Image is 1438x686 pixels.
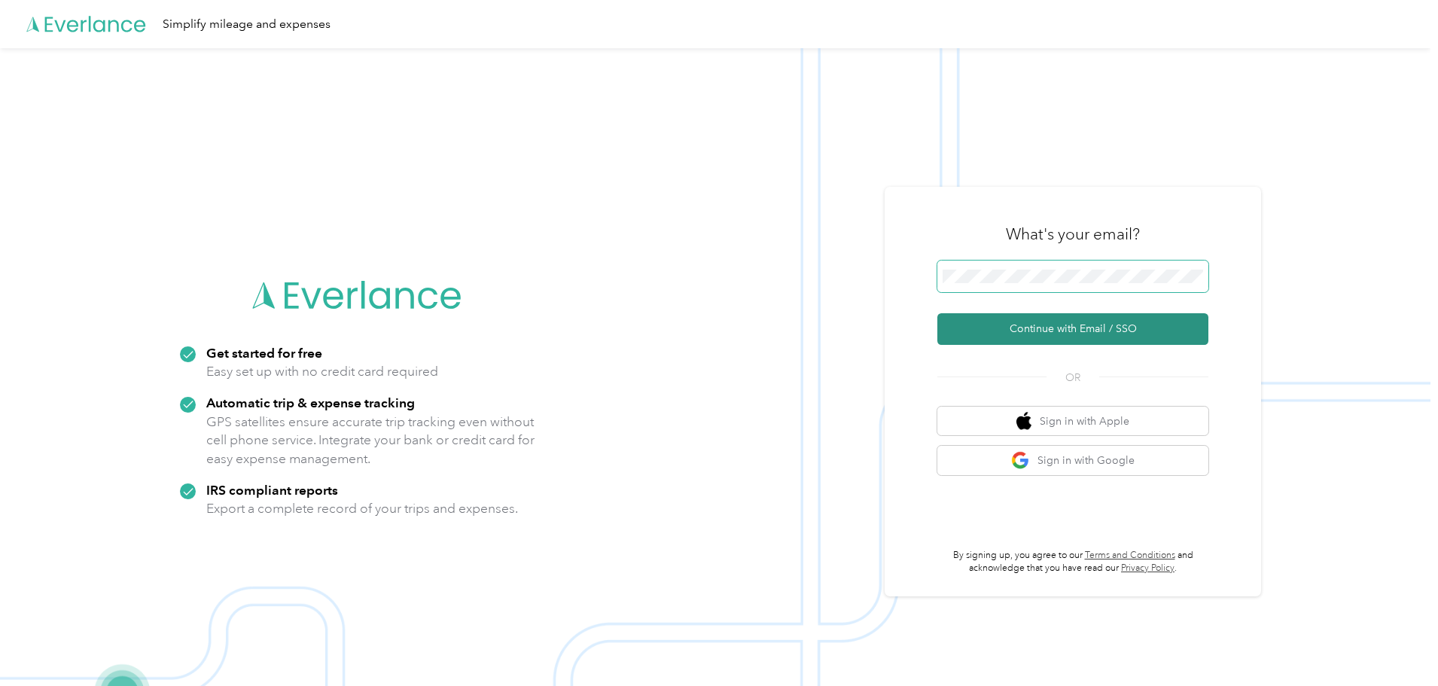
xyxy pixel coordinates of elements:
[206,413,535,468] p: GPS satellites ensure accurate trip tracking even without cell phone service. Integrate your bank...
[206,482,338,498] strong: IRS compliant reports
[937,407,1208,436] button: apple logoSign in with Apple
[1085,550,1175,561] a: Terms and Conditions
[1011,451,1030,470] img: google logo
[1047,370,1099,386] span: OR
[1006,224,1140,245] h3: What's your email?
[206,499,518,518] p: Export a complete record of your trips and expenses.
[937,313,1208,345] button: Continue with Email / SSO
[163,15,331,34] div: Simplify mileage and expenses
[206,362,438,381] p: Easy set up with no credit card required
[1121,563,1174,574] a: Privacy Policy
[937,446,1208,475] button: google logoSign in with Google
[1016,412,1031,431] img: apple logo
[937,549,1208,575] p: By signing up, you agree to our and acknowledge that you have read our .
[206,345,322,361] strong: Get started for free
[206,395,415,410] strong: Automatic trip & expense tracking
